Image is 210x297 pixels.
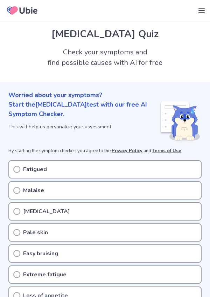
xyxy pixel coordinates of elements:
[8,123,160,130] p: This will help us personalize your assessment.
[23,270,66,279] p: Extreme fatigue
[23,228,48,237] p: Pale skin
[23,207,70,216] p: [MEDICAL_DATA]
[8,27,202,41] h1: [MEDICAL_DATA] Quiz
[8,90,202,100] p: Worried about your symptoms?
[112,148,142,154] a: Privacy Policy
[152,148,181,154] a: Terms of Use
[8,100,160,119] p: Start the [MEDICAL_DATA] test with our free AI Symptom Checker.
[8,148,202,155] p: By starting the symptom checker, you agree to the and
[23,165,47,174] p: Fatigued
[23,186,44,195] p: Malaise
[23,249,58,258] p: Easy bruising
[160,101,200,141] img: Shiba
